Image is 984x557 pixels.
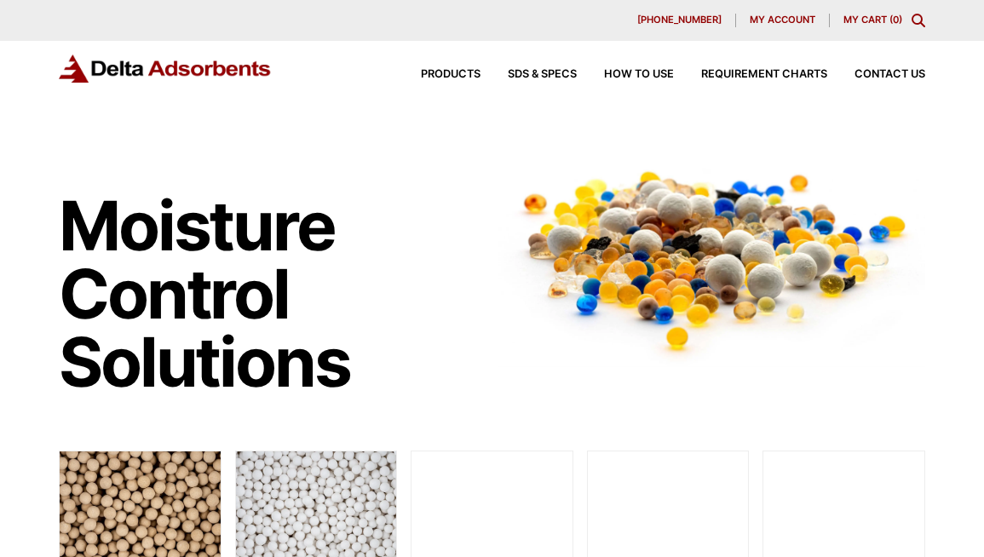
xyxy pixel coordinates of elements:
a: How to Use [577,69,674,80]
span: How to Use [604,69,674,80]
span: Products [421,69,480,80]
span: 0 [893,14,899,26]
span: Contact Us [855,69,925,80]
span: SDS & SPECS [508,69,577,80]
span: My account [750,15,815,25]
a: My account [736,14,830,27]
a: Requirement Charts [674,69,827,80]
div: Toggle Modal Content [912,14,925,27]
img: Image [498,152,924,367]
img: Delta Adsorbents [59,55,272,83]
a: Contact Us [827,69,925,80]
h1: Moisture Control Solutions [59,192,482,396]
span: Requirement Charts [701,69,827,80]
a: [PHONE_NUMBER] [624,14,736,27]
a: My Cart (0) [843,14,902,26]
span: [PHONE_NUMBER] [637,15,722,25]
a: SDS & SPECS [480,69,577,80]
a: Products [394,69,480,80]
